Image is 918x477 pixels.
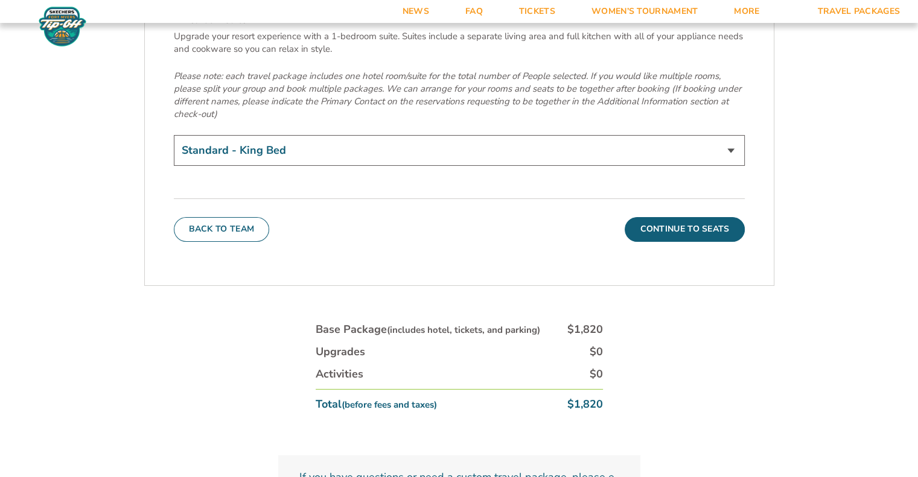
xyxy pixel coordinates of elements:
div: Base Package [316,322,540,337]
div: $0 [590,344,603,359]
button: Continue To Seats [625,217,744,241]
div: Upgrades [316,344,365,359]
div: $1,820 [567,397,603,412]
button: Back To Team [174,217,270,241]
div: $0 [590,367,603,382]
img: Fort Myers Tip-Off [36,6,89,47]
div: Total [316,397,437,412]
p: Upgrade your resort experience with a 1-bedroom suite. Suites include a separate living area and ... [174,30,745,55]
em: Please note: each travel package includes one hotel room/suite for the total number of People sel... [174,70,741,120]
div: Activities [316,367,363,382]
small: (before fees and taxes) [342,399,437,411]
small: (includes hotel, tickets, and parking) [387,324,540,336]
div: $1,820 [567,322,603,337]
